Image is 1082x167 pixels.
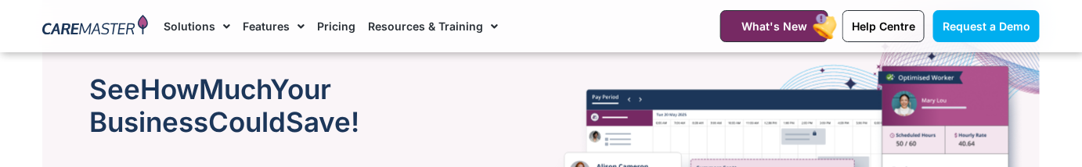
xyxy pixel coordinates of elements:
span: Save! [286,106,359,139]
span: How [140,73,199,106]
span: Business [89,106,208,139]
span: What's New [741,20,807,33]
span: Your [270,73,331,106]
span: Much [199,73,270,106]
a: What's New [720,10,828,42]
span: Could [208,106,286,139]
span: Help Centre [852,20,915,33]
a: Request a Demo [933,10,1040,42]
span: See [89,73,140,106]
img: CareMaster Logo [42,15,148,38]
a: Help Centre [842,10,925,42]
span: Request a Demo [943,20,1030,33]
